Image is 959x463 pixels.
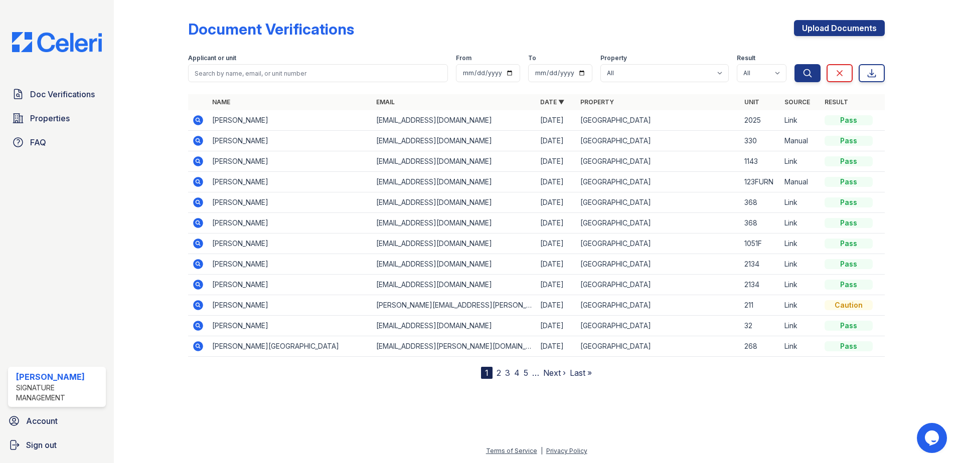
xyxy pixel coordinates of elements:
[456,54,471,62] label: From
[208,192,372,213] td: [PERSON_NAME]
[825,259,873,269] div: Pass
[576,151,740,172] td: [GEOGRAPHIC_DATA]
[784,98,810,106] a: Source
[740,151,780,172] td: 1143
[486,447,537,454] a: Terms of Service
[825,239,873,249] div: Pass
[740,131,780,151] td: 330
[30,88,95,100] span: Doc Verifications
[825,341,873,351] div: Pass
[780,151,821,172] td: Link
[740,316,780,336] td: 32
[740,172,780,192] td: 123FURN
[208,295,372,316] td: [PERSON_NAME]
[4,32,110,52] img: CE_Logo_Blue-a8612792a0a2168367f1c8372b55b34899dd931a85d93a1a3d3e32e68fde9ad4.png
[740,192,780,213] td: 368
[26,415,58,427] span: Account
[825,197,873,207] div: Pass
[208,172,372,192] td: [PERSON_NAME]
[780,316,821,336] td: Link
[208,254,372,275] td: [PERSON_NAME]
[536,234,576,254] td: [DATE]
[740,110,780,131] td: 2025
[536,336,576,357] td: [DATE]
[208,316,372,336] td: [PERSON_NAME]
[372,131,536,151] td: [EMAIL_ADDRESS][DOMAIN_NAME]
[576,131,740,151] td: [GEOGRAPHIC_DATA]
[780,192,821,213] td: Link
[188,20,354,38] div: Document Verifications
[740,254,780,275] td: 2134
[372,316,536,336] td: [EMAIL_ADDRESS][DOMAIN_NAME]
[188,54,236,62] label: Applicant or unit
[481,367,493,379] div: 1
[825,177,873,187] div: Pass
[208,213,372,234] td: [PERSON_NAME]
[780,110,821,131] td: Link
[524,368,528,378] a: 5
[188,64,448,82] input: Search by name, email, or unit number
[514,368,520,378] a: 4
[376,98,395,106] a: Email
[208,336,372,357] td: [PERSON_NAME][GEOGRAPHIC_DATA]
[536,254,576,275] td: [DATE]
[372,110,536,131] td: [EMAIL_ADDRESS][DOMAIN_NAME]
[576,275,740,295] td: [GEOGRAPHIC_DATA]
[825,321,873,331] div: Pass
[737,54,755,62] label: Result
[30,136,46,148] span: FAQ
[208,275,372,295] td: [PERSON_NAME]
[541,447,543,454] div: |
[825,280,873,290] div: Pass
[740,275,780,295] td: 2134
[372,213,536,234] td: [EMAIL_ADDRESS][DOMAIN_NAME]
[16,371,102,383] div: [PERSON_NAME]
[532,367,539,379] span: …
[8,84,106,104] a: Doc Verifications
[372,336,536,357] td: [EMAIL_ADDRESS][PERSON_NAME][DOMAIN_NAME]
[4,435,110,455] a: Sign out
[740,213,780,234] td: 368
[740,295,780,316] td: 211
[536,172,576,192] td: [DATE]
[540,98,564,106] a: Date ▼
[536,110,576,131] td: [DATE]
[8,108,106,128] a: Properties
[570,368,592,378] a: Last »
[780,295,821,316] td: Link
[825,156,873,166] div: Pass
[528,54,536,62] label: To
[576,295,740,316] td: [GEOGRAPHIC_DATA]
[208,131,372,151] td: [PERSON_NAME]
[794,20,885,36] a: Upload Documents
[536,275,576,295] td: [DATE]
[30,112,70,124] span: Properties
[600,54,627,62] label: Property
[536,295,576,316] td: [DATE]
[576,192,740,213] td: [GEOGRAPHIC_DATA]
[780,336,821,357] td: Link
[372,172,536,192] td: [EMAIL_ADDRESS][DOMAIN_NAME]
[740,336,780,357] td: 268
[372,254,536,275] td: [EMAIL_ADDRESS][DOMAIN_NAME]
[546,447,587,454] a: Privacy Policy
[576,336,740,357] td: [GEOGRAPHIC_DATA]
[780,254,821,275] td: Link
[372,275,536,295] td: [EMAIL_ADDRESS][DOMAIN_NAME]
[576,254,740,275] td: [GEOGRAPHIC_DATA]
[740,234,780,254] td: 1051F
[825,300,873,310] div: Caution
[505,368,510,378] a: 3
[8,132,106,152] a: FAQ
[780,131,821,151] td: Manual
[825,218,873,228] div: Pass
[208,234,372,254] td: [PERSON_NAME]
[780,234,821,254] td: Link
[576,316,740,336] td: [GEOGRAPHIC_DATA]
[372,151,536,172] td: [EMAIL_ADDRESS][DOMAIN_NAME]
[825,136,873,146] div: Pass
[4,411,110,431] a: Account
[536,213,576,234] td: [DATE]
[212,98,230,106] a: Name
